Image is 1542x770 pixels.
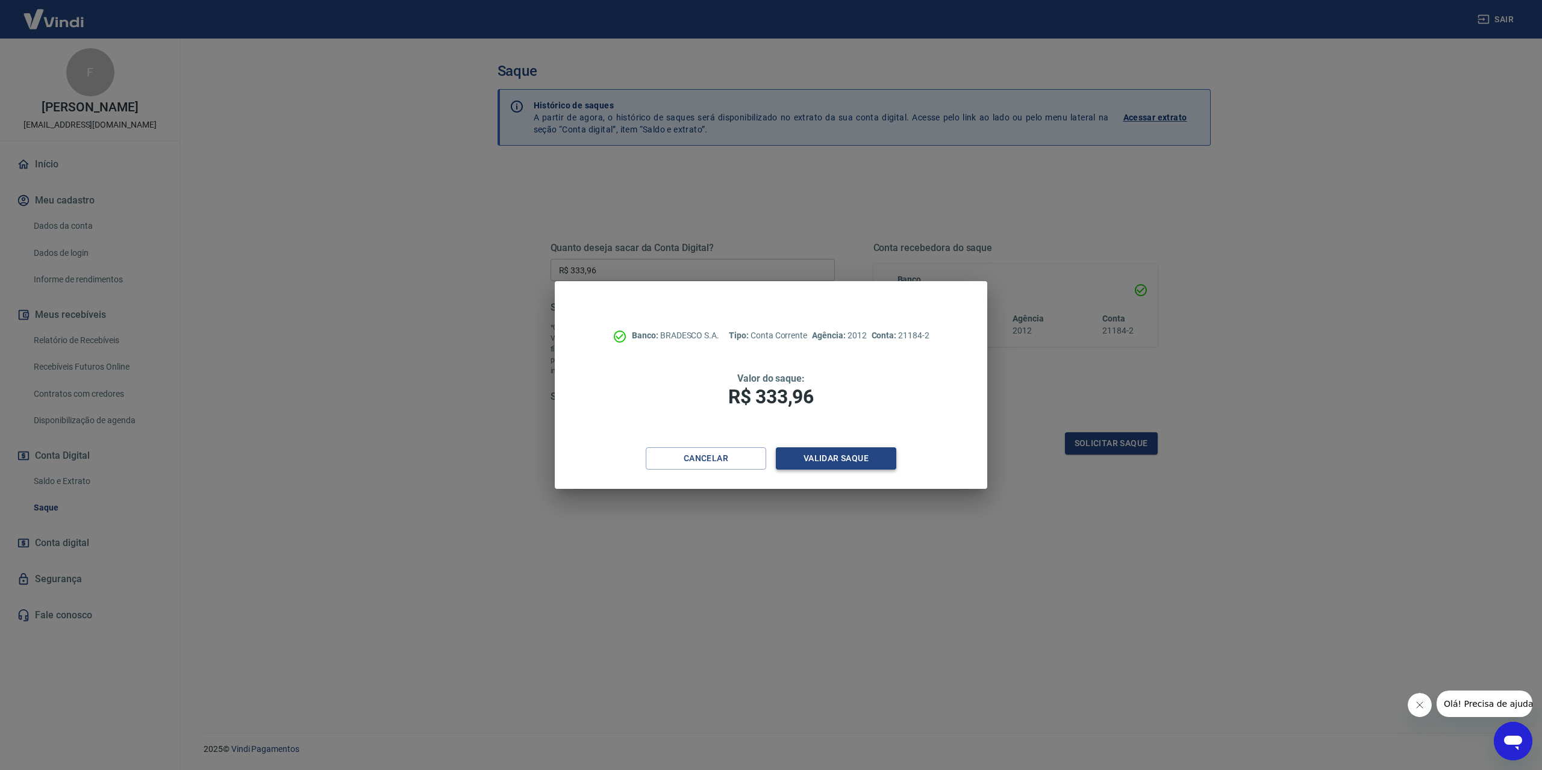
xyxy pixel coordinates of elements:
[646,447,766,470] button: Cancelar
[1494,722,1532,760] iframe: Botão para abrir a janela de mensagens
[632,331,660,340] span: Banco:
[872,329,929,342] p: 21184-2
[729,329,807,342] p: Conta Corrente
[812,331,847,340] span: Agência:
[1408,693,1432,717] iframe: Fechar mensagem
[872,331,899,340] span: Conta:
[812,329,866,342] p: 2012
[728,385,814,408] span: R$ 333,96
[1437,691,1532,717] iframe: Mensagem da empresa
[632,329,719,342] p: BRADESCO S.A.
[776,447,896,470] button: Validar saque
[737,373,805,384] span: Valor do saque:
[7,8,101,18] span: Olá! Precisa de ajuda?
[729,331,751,340] span: Tipo:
